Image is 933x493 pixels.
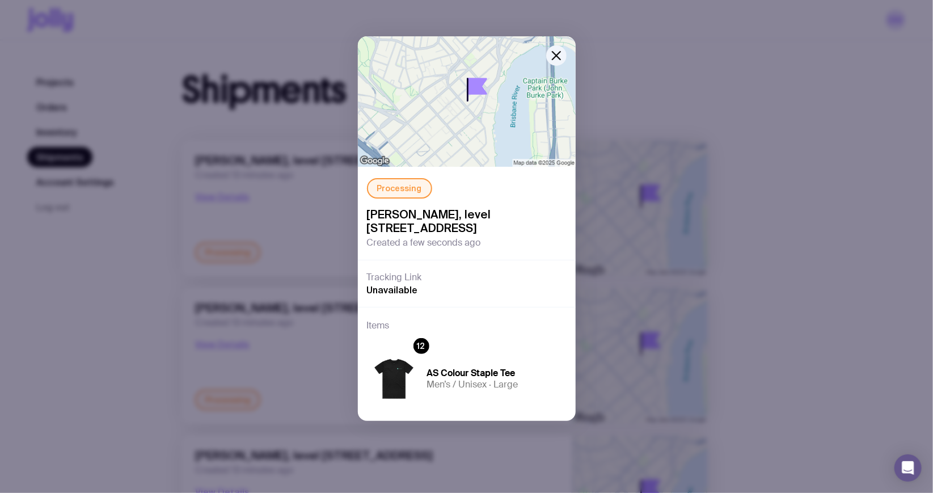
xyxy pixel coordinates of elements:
h3: Tracking Link [367,272,422,283]
div: Processing [367,178,432,199]
img: staticmap [358,36,576,167]
div: 12 [413,338,429,354]
h5: Men’s / Unisex · Large [427,379,518,390]
span: Created a few seconds ago [367,237,481,248]
h3: Items [367,319,390,332]
div: Open Intercom Messenger [894,454,922,482]
span: [PERSON_NAME], level [STREET_ADDRESS] [367,208,567,235]
h4: AS Colour Staple Tee [427,368,518,379]
span: Unavailable [367,284,418,296]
